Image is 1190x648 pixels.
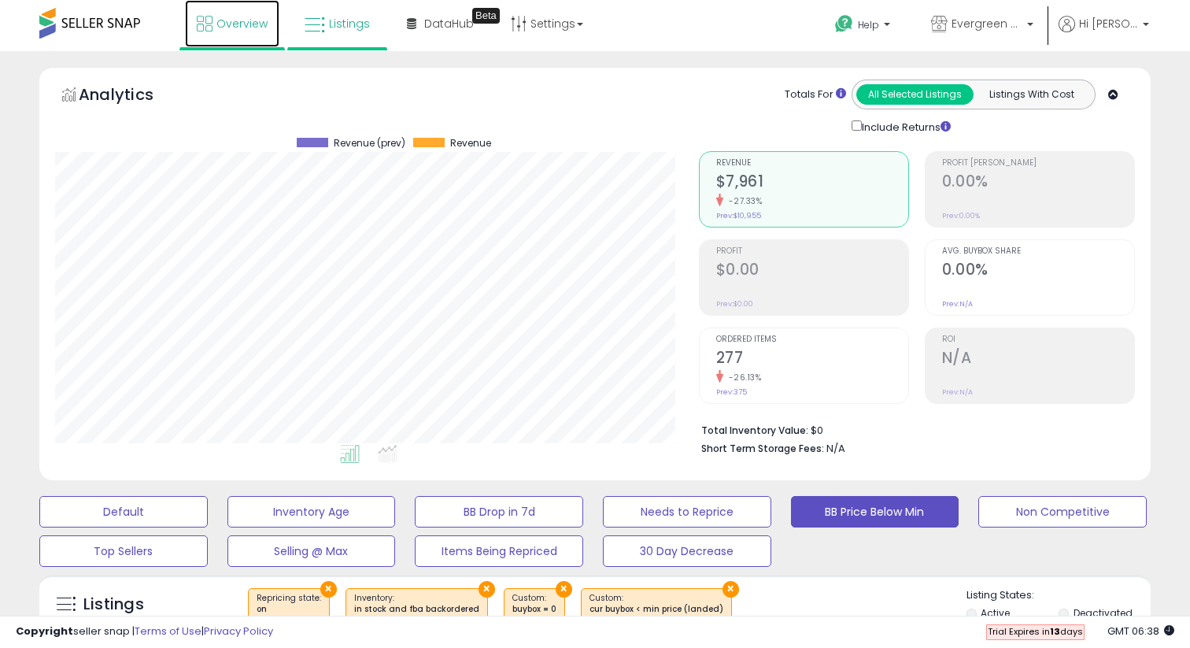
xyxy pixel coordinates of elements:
[16,624,273,639] div: seller snap | |
[981,606,1010,620] label: Active
[716,261,908,282] h2: $0.00
[858,18,879,31] span: Help
[83,594,144,616] h5: Listings
[942,349,1134,370] h2: N/A
[942,211,980,220] small: Prev: 0.00%
[701,420,1123,439] li: $0
[834,14,854,34] i: Get Help
[450,138,491,149] span: Revenue
[791,496,959,528] button: BB Price Below Min
[354,592,479,616] span: Inventory :
[716,211,761,220] small: Prev: $10,955
[942,387,973,397] small: Prev: N/A
[227,496,396,528] button: Inventory Age
[716,299,753,309] small: Prev: $0.00
[512,592,556,616] span: Custom:
[320,581,337,598] button: ×
[942,335,1134,344] span: ROI
[716,172,908,194] h2: $7,961
[785,87,846,102] div: Totals For
[1079,16,1138,31] span: Hi [PERSON_NAME]
[257,604,321,615] div: on
[39,496,208,528] button: Default
[589,604,723,615] div: cur buybox < min price (landed)
[1107,624,1174,639] span: 2025-08-11 06:38 GMT
[716,349,908,370] h2: 277
[512,604,556,615] div: buybox = 0
[822,2,906,51] a: Help
[840,117,970,135] div: Include Returns
[942,159,1134,168] span: Profit [PERSON_NAME]
[716,387,747,397] small: Prev: 375
[227,535,396,567] button: Selling @ Max
[716,159,908,168] span: Revenue
[942,172,1134,194] h2: 0.00%
[722,581,739,598] button: ×
[1059,16,1149,51] a: Hi [PERSON_NAME]
[942,299,973,309] small: Prev: N/A
[603,535,771,567] button: 30 Day Decrease
[988,625,1083,638] span: Trial Expires in days
[556,581,572,598] button: ×
[716,247,908,256] span: Profit
[79,83,184,109] h5: Analytics
[334,138,405,149] span: Revenue (prev)
[701,442,824,455] b: Short Term Storage Fees:
[16,624,73,639] strong: Copyright
[415,535,583,567] button: Items Being Repriced
[1074,606,1133,620] label: Deactivated
[257,592,321,616] span: Repricing state :
[826,441,845,456] span: N/A
[973,84,1090,105] button: Listings With Cost
[479,581,495,598] button: ×
[204,624,273,639] a: Privacy Policy
[589,592,723,616] span: Custom:
[942,247,1134,256] span: Avg. Buybox Share
[942,261,1134,282] h2: 0.00%
[723,372,762,383] small: -26.13%
[39,535,208,567] button: Top Sellers
[716,335,908,344] span: Ordered Items
[216,16,268,31] span: Overview
[135,624,201,639] a: Terms of Use
[424,16,474,31] span: DataHub
[472,8,500,24] div: Tooltip anchor
[856,84,974,105] button: All Selected Listings
[952,16,1022,31] span: Evergreen Titans
[415,496,583,528] button: BB Drop in 7d
[723,195,763,207] small: -27.33%
[329,16,370,31] span: Listings
[978,496,1147,528] button: Non Competitive
[701,424,808,437] b: Total Inventory Value:
[354,604,479,615] div: in stock and fba backordered
[603,496,771,528] button: Needs to Reprice
[966,588,1151,603] p: Listing States:
[1050,625,1060,638] b: 13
